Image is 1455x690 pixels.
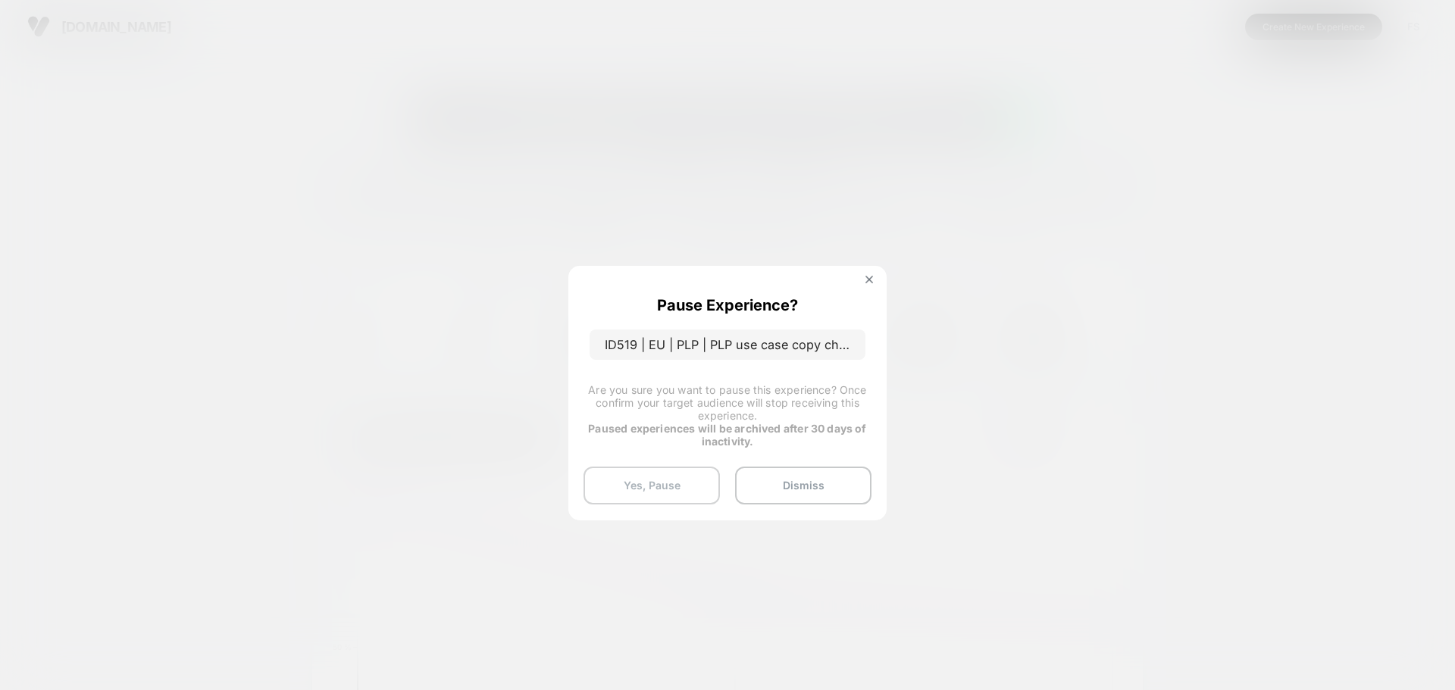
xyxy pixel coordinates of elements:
[584,467,720,504] button: Yes, Pause
[588,383,866,422] span: Are you sure you want to pause this experience? Once confirm your target audience will stop recei...
[657,296,798,314] p: Pause Experience?
[590,329,865,360] p: ID519 | EU | PLP | PLP use case copy chips [QA]
[865,276,873,283] img: close
[588,422,866,448] strong: Paused experiences will be archived after 30 days of inactivity.
[735,467,871,504] button: Dismiss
